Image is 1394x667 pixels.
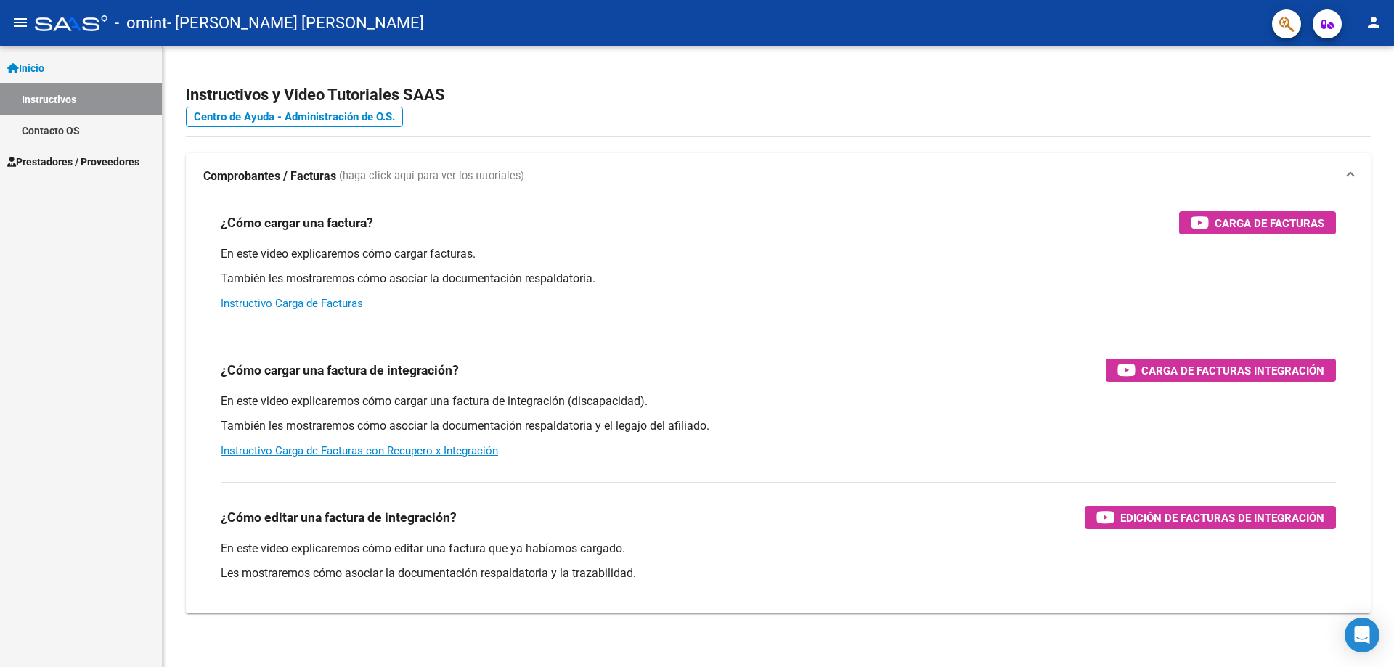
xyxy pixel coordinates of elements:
button: Carga de Facturas Integración [1106,359,1336,382]
p: Les mostraremos cómo asociar la documentación respaldatoria y la trazabilidad. [221,565,1336,581]
mat-icon: menu [12,14,29,31]
p: En este video explicaremos cómo cargar facturas. [221,246,1336,262]
span: Inicio [7,60,44,76]
span: - [PERSON_NAME] [PERSON_NAME] [167,7,424,39]
p: En este video explicaremos cómo editar una factura que ya habíamos cargado. [221,541,1336,557]
button: Edición de Facturas de integración [1085,506,1336,529]
span: Carga de Facturas Integración [1141,361,1324,380]
p: En este video explicaremos cómo cargar una factura de integración (discapacidad). [221,393,1336,409]
mat-icon: person [1365,14,1382,31]
a: Instructivo Carga de Facturas con Recupero x Integración [221,444,498,457]
strong: Comprobantes / Facturas [203,168,336,184]
span: Prestadores / Proveedores [7,154,139,170]
button: Carga de Facturas [1179,211,1336,234]
h3: ¿Cómo cargar una factura de integración? [221,360,459,380]
a: Centro de Ayuda - Administración de O.S. [186,107,403,127]
h2: Instructivos y Video Tutoriales SAAS [186,81,1371,109]
span: Edición de Facturas de integración [1120,509,1324,527]
div: Open Intercom Messenger [1345,618,1379,652]
p: También les mostraremos cómo asociar la documentación respaldatoria y el legajo del afiliado. [221,418,1336,434]
span: Carga de Facturas [1215,214,1324,232]
div: Comprobantes / Facturas (haga click aquí para ver los tutoriales) [186,200,1371,613]
span: (haga click aquí para ver los tutoriales) [339,168,524,184]
mat-expansion-panel-header: Comprobantes / Facturas (haga click aquí para ver los tutoriales) [186,153,1371,200]
p: También les mostraremos cómo asociar la documentación respaldatoria. [221,271,1336,287]
a: Instructivo Carga de Facturas [221,297,363,310]
span: - omint [115,7,167,39]
h3: ¿Cómo cargar una factura? [221,213,373,233]
h3: ¿Cómo editar una factura de integración? [221,507,457,528]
